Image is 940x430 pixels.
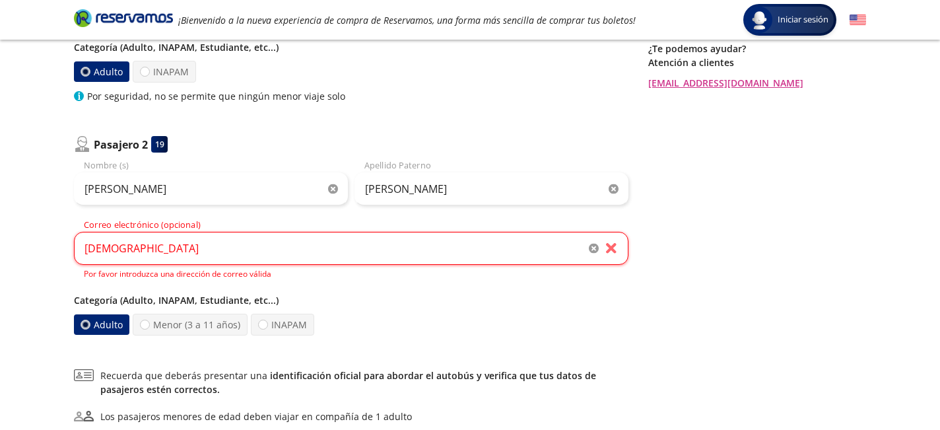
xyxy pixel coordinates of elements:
p: Categoría (Adulto, INAPAM, Estudiante, etc...) [74,293,628,307]
a: [EMAIL_ADDRESS][DOMAIN_NAME] [648,76,866,90]
label: Adulto [74,61,129,82]
span: Iniciar sesión [772,13,834,26]
input: Correo electrónico (opcional) [74,232,628,265]
p: ¿Te podemos ayudar? [648,42,866,55]
div: Los pasajeros menores de edad deben viajar en compañía de 1 adulto [100,410,412,423]
p: Atención a clientes [648,55,866,69]
label: INAPAM [251,314,314,336]
label: Adulto [74,314,129,335]
a: Brand Logo [74,8,173,32]
p: Categoría (Adulto, INAPAM, Estudiante, etc...) [74,40,628,54]
label: Menor (3 a 11 años) [133,314,248,336]
button: English [850,12,866,28]
p: Por favor introduzca una dirección de correo válida [84,268,628,280]
a: identificación oficial para abordar el autobús y verifica que tus datos de pasajeros estén correc... [100,369,596,396]
label: INAPAM [133,61,196,83]
em: ¡Bienvenido a la nueva experiencia de compra de Reservamos, una forma más sencilla de comprar tus... [178,14,636,26]
p: Pasajero 2 [94,137,148,153]
i: Brand Logo [74,8,173,28]
input: Nombre (s) [74,172,348,205]
input: Apellido Paterno [354,172,628,205]
div: 19 [151,136,168,153]
span: Recuerda que deberás presentar una [100,369,628,396]
p: Por seguridad, no se permite que ningún menor viaje solo [87,89,345,103]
